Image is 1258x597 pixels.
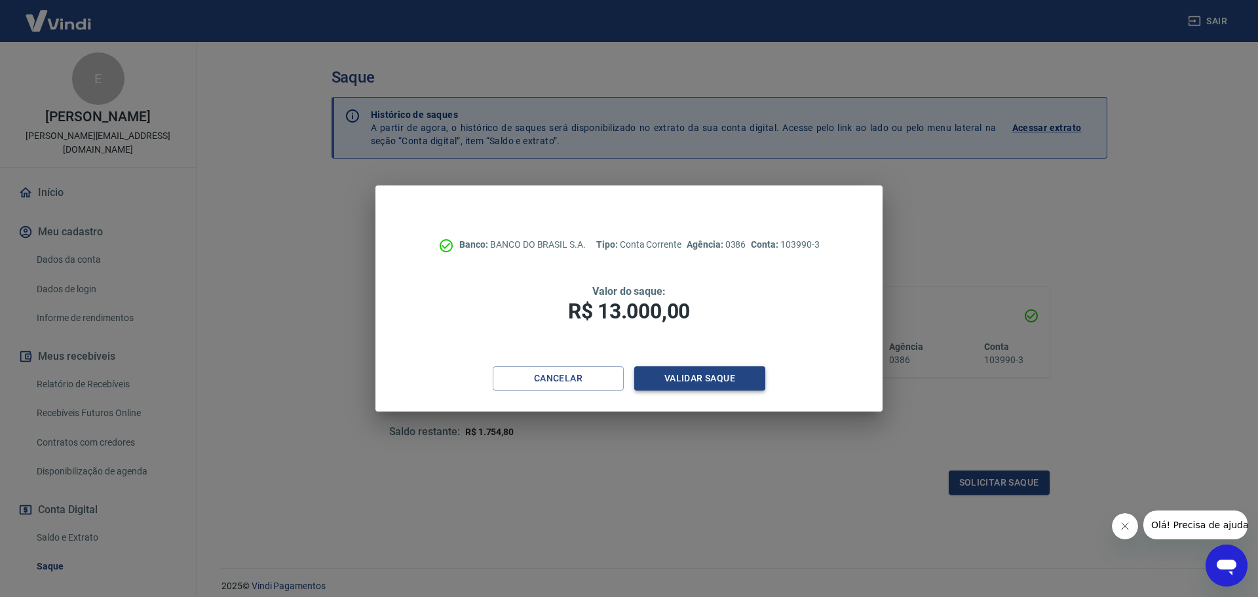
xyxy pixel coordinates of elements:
[751,239,780,250] span: Conta:
[568,299,690,324] span: R$ 13.000,00
[687,239,725,250] span: Agência:
[493,366,624,391] button: Cancelar
[634,366,765,391] button: Validar saque
[459,239,490,250] span: Banco:
[596,239,620,250] span: Tipo:
[751,238,819,252] p: 103990-3
[8,9,110,20] span: Olá! Precisa de ajuda?
[1112,513,1138,539] iframe: Fechar mensagem
[592,285,666,298] span: Valor do saque:
[459,238,586,252] p: BANCO DO BRASIL S.A.
[596,238,681,252] p: Conta Corrente
[1206,545,1248,587] iframe: Botão para abrir a janela de mensagens
[1143,510,1248,539] iframe: Mensagem da empresa
[687,238,746,252] p: 0386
